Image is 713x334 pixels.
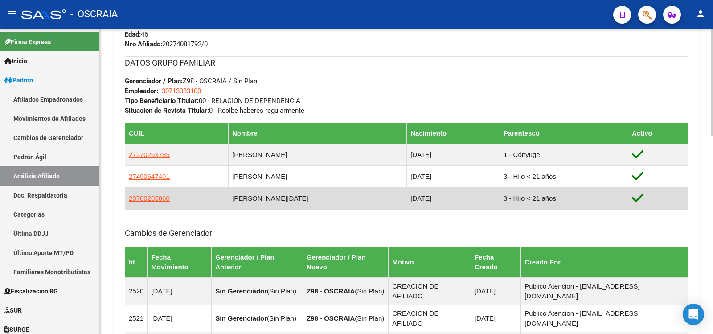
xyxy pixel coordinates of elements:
td: [PERSON_NAME][DATE] [229,187,407,209]
span: 20700205860 [129,194,170,202]
mat-icon: person [695,8,706,19]
td: ( ) [303,277,389,305]
strong: Tipo Beneficiario Titular: [125,97,199,105]
td: ( ) [212,305,303,332]
span: 0 - Recibe haberes regularmente [125,107,304,115]
mat-icon: menu [7,8,18,19]
th: Gerenciador / Plan Nuevo [303,247,389,277]
td: [PERSON_NAME] [229,144,407,165]
th: Nacimiento [407,123,500,144]
strong: Edad: [125,30,141,38]
strong: Sin Gerenciador [215,314,267,322]
td: [PERSON_NAME] [229,165,407,187]
strong: Nro Afiliado: [125,40,162,48]
span: 00 - RELACION DE DEPENDENCIA [125,97,300,105]
th: Motivo [389,247,471,277]
td: [DATE] [471,305,520,332]
h3: Cambios de Gerenciador [125,227,688,239]
span: 30713383100 [162,87,201,95]
td: 1 - Cónyuge [500,144,628,165]
td: CREACION DE AFILIADO [389,305,471,332]
td: [DATE] [148,305,212,332]
span: 27490647401 [129,173,170,180]
th: Fecha Movimiento [148,247,212,277]
td: Publico Atencion - [EMAIL_ADDRESS][DOMAIN_NAME] [521,305,688,332]
strong: Situacion de Revista Titular: [125,107,209,115]
span: 46 [125,30,148,38]
td: ( ) [212,277,303,305]
td: ( ) [303,305,389,332]
td: [DATE] [407,165,500,187]
span: Firma Express [4,37,51,47]
td: 2521 [125,305,148,332]
th: Parentesco [500,123,628,144]
td: 3 - Hijo < 21 años [500,187,628,209]
strong: Z98 - OSCRAIA [307,287,355,295]
strong: Z98 - OSCRAIA [307,314,355,322]
td: Publico Atencion - [EMAIL_ADDRESS][DOMAIN_NAME] [521,277,688,305]
strong: Sin Gerenciador [215,287,267,295]
th: Creado Por [521,247,688,277]
span: Z98 - OSCRAIA / Sin Plan [125,77,257,85]
span: - OSCRAIA [70,4,118,24]
td: 3 - Hijo < 21 años [500,165,628,187]
strong: Gerenciador / Plan: [125,77,183,85]
span: Sin Plan [269,287,294,295]
td: [DATE] [148,277,212,305]
span: Inicio [4,56,27,66]
th: Id [125,247,148,277]
span: 27270263785 [129,151,170,158]
th: Activo [628,123,688,144]
span: Padrón [4,75,33,85]
span: Fiscalización RG [4,286,58,296]
span: SUR [4,305,22,315]
td: 2520 [125,277,148,305]
td: [DATE] [407,187,500,209]
th: Gerenciador / Plan Anterior [212,247,303,277]
th: Fecha Creado [471,247,520,277]
td: [DATE] [471,277,520,305]
h3: DATOS GRUPO FAMILIAR [125,57,688,69]
td: CREACION DE AFILIADO [389,277,471,305]
span: 20274081792/0 [125,40,208,48]
th: Nombre [229,123,407,144]
strong: Empleador: [125,87,158,95]
div: Open Intercom Messenger [683,304,704,325]
span: Sin Plan [357,287,382,295]
span: Sin Plan [357,314,382,322]
span: Sin Plan [269,314,294,322]
th: CUIL [125,123,229,144]
td: [DATE] [407,144,500,165]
